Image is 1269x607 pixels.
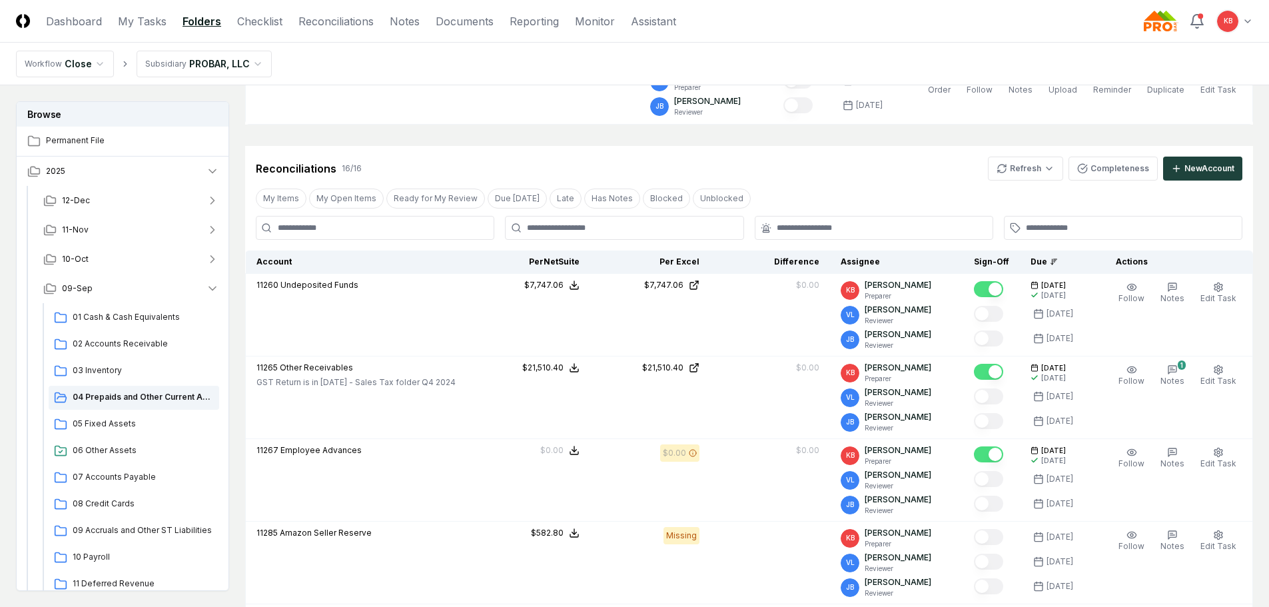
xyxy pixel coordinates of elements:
span: KB [846,285,855,295]
div: $0.00 [796,279,819,291]
button: 12-Dec [33,186,230,215]
button: 09-Sep [33,274,230,303]
span: [DATE] [1041,281,1066,291]
button: Mark complete [783,97,813,113]
span: 2025 [46,165,65,177]
button: Notes [1158,279,1187,307]
a: 08 Credit Cards [49,492,219,516]
button: Edit Task [1198,279,1239,307]
span: 09-Sep [62,283,93,295]
button: NewAccount [1163,157,1242,181]
div: [DATE] [1047,580,1073,592]
span: Notes [1009,85,1033,95]
th: Per Excel [590,251,710,274]
span: KB [846,450,855,460]
button: Mark complete [974,330,1003,346]
div: [DATE] [1047,498,1073,510]
p: [PERSON_NAME] [865,469,931,481]
p: [PERSON_NAME] [865,328,931,340]
a: 10 Payroll [49,546,219,570]
button: Follow [1116,444,1147,472]
a: 02 Accounts Receivable [49,332,219,356]
span: 07 Accounts Payable [73,471,214,483]
span: Notes [1160,293,1184,303]
a: Permanent File [17,127,230,156]
div: Actions [1105,256,1242,268]
p: Reviewer [865,423,931,433]
p: Preparer [865,291,931,301]
p: Reviewer [865,398,931,408]
span: Follow [1118,376,1144,386]
span: Edit Task [1200,85,1236,95]
p: [PERSON_NAME] [865,527,931,539]
span: Order [928,85,951,95]
span: 11260 [256,280,278,290]
a: 01 Cash & Cash Equivalents [49,306,219,330]
p: Preparer [674,83,741,93]
p: [PERSON_NAME] [865,279,931,291]
span: JB [655,101,663,111]
div: [DATE] [1041,373,1066,383]
span: Notes [1160,458,1184,468]
th: Assignee [830,251,963,274]
span: KB [846,368,855,378]
button: $0.00 [540,444,580,456]
span: 01 Cash & Cash Equivalents [73,311,214,323]
p: Reviewer [865,588,931,598]
a: Folders [183,13,221,29]
p: [PERSON_NAME] [865,411,931,423]
div: $21,510.40 [642,362,683,374]
button: 11-Nov [33,215,230,245]
span: JB [846,500,854,510]
button: Mark complete [974,496,1003,512]
button: Follow [1116,362,1147,390]
span: 10 Payroll [73,551,214,563]
div: $0.00 [796,444,819,456]
span: 10-Oct [62,253,89,265]
span: Amazon Seller Reserve [280,528,372,538]
a: Reconciliations [298,13,374,29]
span: Edit Task [1200,376,1236,386]
th: Difference [710,251,830,274]
span: 05 Fixed Assets [73,418,214,430]
p: Reviewer [865,316,931,326]
span: Notes [1160,541,1184,551]
span: VL [846,558,855,568]
a: Assistant [631,13,676,29]
a: 04 Prepaids and Other Current Assets [49,386,219,410]
div: Due [1031,256,1084,268]
button: Mark complete [974,446,1003,462]
span: Notes [1160,376,1184,386]
button: Mark complete [974,306,1003,322]
span: 12-Dec [62,195,90,207]
button: Blocked [643,189,690,209]
p: Reviewer [865,340,931,350]
a: 07 Accounts Payable [49,466,219,490]
p: [PERSON_NAME] [865,444,931,456]
span: 06 Other Assets [73,444,214,456]
button: Ready for My Review [386,189,485,209]
a: My Tasks [118,13,167,29]
p: [PERSON_NAME] [865,362,931,374]
button: 2025 [17,157,230,186]
span: 11267 [256,445,278,455]
button: Mark complete [974,578,1003,594]
div: [DATE] [856,99,883,111]
nav: breadcrumb [16,51,272,77]
a: Dashboard [46,13,102,29]
button: My Open Items [309,189,384,209]
a: 11 Deferred Revenue [49,572,219,596]
button: Mark complete [974,529,1003,545]
button: Has Notes [584,189,640,209]
span: Duplicate [1147,85,1184,95]
button: $21,510.40 [522,362,580,374]
button: Unblocked [693,189,751,209]
button: $7,747.06 [524,279,580,291]
div: [DATE] [1047,415,1073,427]
th: Sign-Off [963,251,1020,274]
span: VL [846,475,855,485]
img: Probar logo [1144,11,1178,32]
button: 10-Oct [33,245,230,274]
div: [DATE] [1041,291,1066,301]
span: [DATE] [1041,446,1066,456]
